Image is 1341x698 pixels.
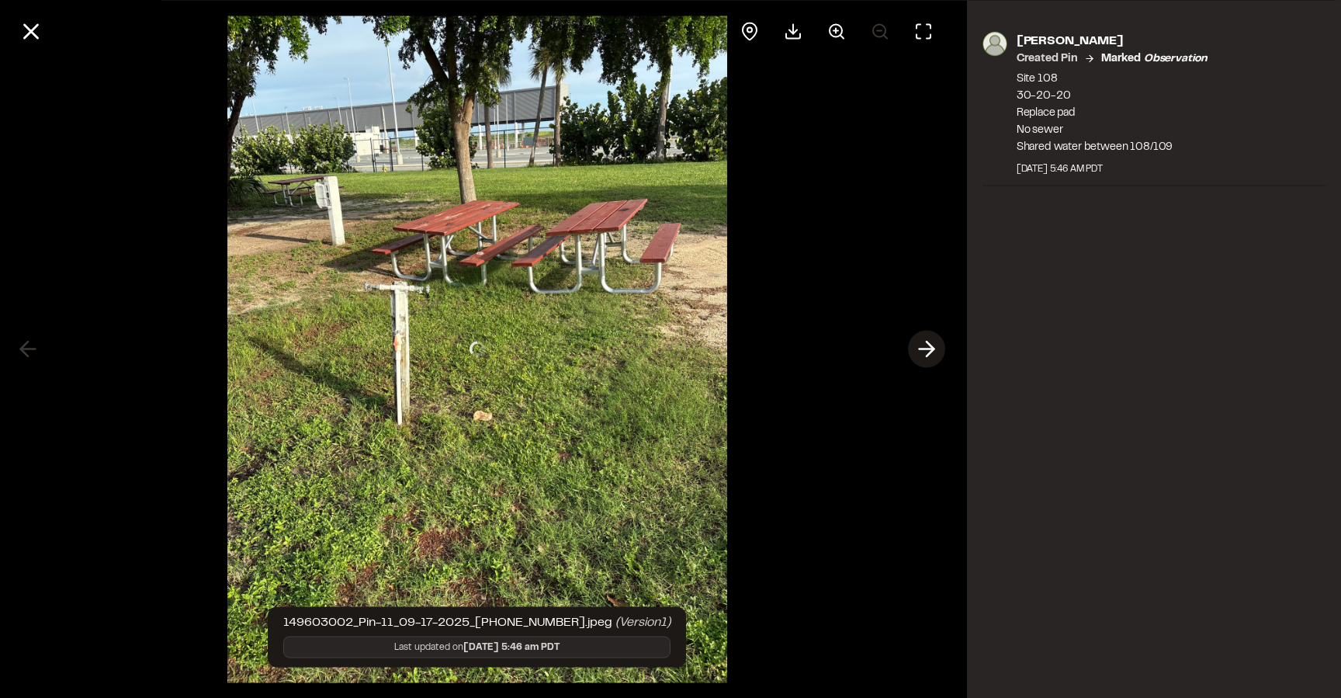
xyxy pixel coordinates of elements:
[1017,70,1208,155] p: Site 108 30-20-20 Replace pad No sewer Shared water between 108/109
[905,12,942,50] button: Toggle Fullscreen
[1017,31,1208,50] p: [PERSON_NAME]
[982,31,1007,56] img: photo
[1017,50,1078,67] p: Created Pin
[1101,50,1208,67] p: Marked
[1144,54,1208,63] em: observation
[908,331,945,368] button: Next photo
[1017,161,1208,175] div: [DATE] 5:46 AM PDT
[12,12,50,50] button: Close modal
[818,12,855,50] button: Zoom in
[731,12,768,50] div: View pin on map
